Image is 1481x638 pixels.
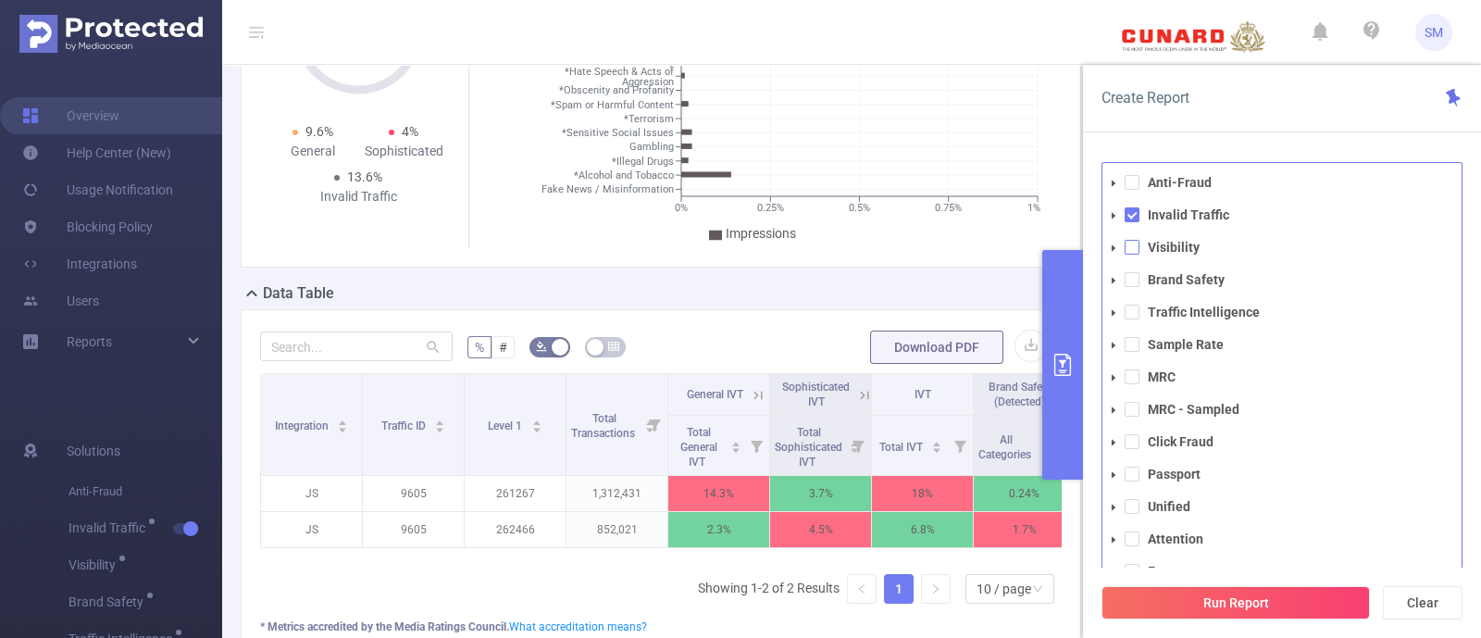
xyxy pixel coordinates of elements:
[435,425,445,431] i: icon: caret-down
[989,381,1052,408] span: Brand Safety (Detected)
[915,388,931,401] span: IVT
[612,156,674,168] tspan: *Illegal Drugs
[930,583,941,594] i: icon: right
[608,341,619,352] i: icon: table
[743,416,769,475] i: Filter menu
[22,171,173,208] a: Usage Notification
[1148,272,1225,287] strong: Brand Safety
[1148,175,1212,190] strong: Anti-Fraud
[68,558,122,571] span: Visibility
[1109,438,1118,447] i: icon: caret-down
[1109,406,1118,415] i: icon: caret-down
[849,202,870,214] tspan: 0.5%
[770,476,871,511] p: 3.7%
[1148,207,1229,222] strong: Invalid Traffic
[641,374,667,475] i: Filter menu
[845,416,871,475] i: Filter menu
[509,620,647,633] a: What accreditation means?
[313,187,404,206] div: Invalid Traffic
[884,574,914,604] li: 1
[879,441,926,454] span: Total IVT
[531,418,541,423] i: icon: caret-up
[668,476,769,511] p: 14.3%
[363,512,464,547] p: 9605
[1109,503,1118,512] i: icon: caret-down
[885,575,913,603] a: 1
[1148,532,1203,546] strong: Attention
[531,425,541,431] i: icon: caret-down
[571,412,638,440] span: Total Transactions
[22,134,171,171] a: Help Center (New)
[680,426,717,469] span: Total General IVT
[434,418,445,429] div: Sort
[1148,305,1260,319] strong: Traffic Intelligence
[565,66,674,78] tspan: *Hate Speech & Acts of
[856,583,867,594] i: icon: left
[566,476,667,511] p: 1,312,431
[338,418,348,423] i: icon: caret-up
[1109,244,1118,253] i: icon: caret-down
[1383,586,1462,619] button: Clear
[731,439,741,444] i: icon: caret-up
[731,445,741,451] i: icon: caret-down
[22,97,119,134] a: Overview
[1148,467,1201,482] strong: Passport
[305,124,333,139] span: 9.6%
[559,85,675,97] tspan: *Obscenity and Profanity
[698,574,840,604] li: Showing 1-2 of 2 Results
[531,418,542,429] div: Sort
[775,426,842,469] span: Total Sophisticated IVT
[1425,14,1443,51] span: SM
[499,340,507,355] span: #
[1101,586,1370,619] button: Run Report
[1148,240,1200,255] strong: Visibility
[622,76,674,88] tspan: Aggression
[870,331,1003,364] button: Download PDF
[22,208,153,245] a: Blocking Policy
[261,512,362,547] p: JS
[1109,308,1118,318] i: icon: caret-down
[22,282,99,319] a: Users
[338,425,348,431] i: icon: caret-down
[1040,445,1051,451] i: icon: caret-down
[263,282,334,305] h2: Data Table
[1109,470,1118,480] i: icon: caret-down
[435,418,445,423] i: icon: caret-up
[1109,276,1118,285] i: icon: caret-down
[675,202,688,214] tspan: 0%
[1148,564,1223,579] strong: Engagement
[260,332,453,361] input: Search...
[1109,535,1118,544] i: icon: caret-down
[358,142,449,161] div: Sophisticated
[730,439,741,450] div: Sort
[22,245,137,282] a: Integrations
[488,419,525,432] span: Level 1
[687,388,743,401] span: General IVT
[935,202,962,214] tspan: 0.75%
[19,15,203,53] img: Protected Media
[363,476,464,511] p: 9605
[574,169,674,181] tspan: *Alcohol and Tobacco
[260,620,509,633] b: * Metrics accredited by the Media Ratings Council.
[536,341,547,352] i: icon: bg-colors
[1148,499,1190,514] strong: Unified
[68,595,150,608] span: Brand Safety
[1148,434,1213,449] strong: Click Fraud
[1148,337,1224,352] strong: Sample Rate
[921,574,951,604] li: Next Page
[726,226,796,241] span: Impressions
[1148,369,1176,384] strong: MRC
[932,439,942,444] i: icon: caret-up
[67,334,112,349] span: Reports
[465,476,566,511] p: 261267
[541,184,674,196] tspan: Fake News / Misinformation
[562,127,674,139] tspan: *Sensitive Social Issues
[1027,202,1039,214] tspan: 1%
[1032,583,1043,596] i: icon: down
[275,419,331,432] span: Integration
[1148,402,1239,417] strong: MRC - Sampled
[782,381,850,408] span: Sophisticated IVT
[67,432,120,469] span: Solutions
[770,512,871,547] p: 4.5%
[67,323,112,360] a: Reports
